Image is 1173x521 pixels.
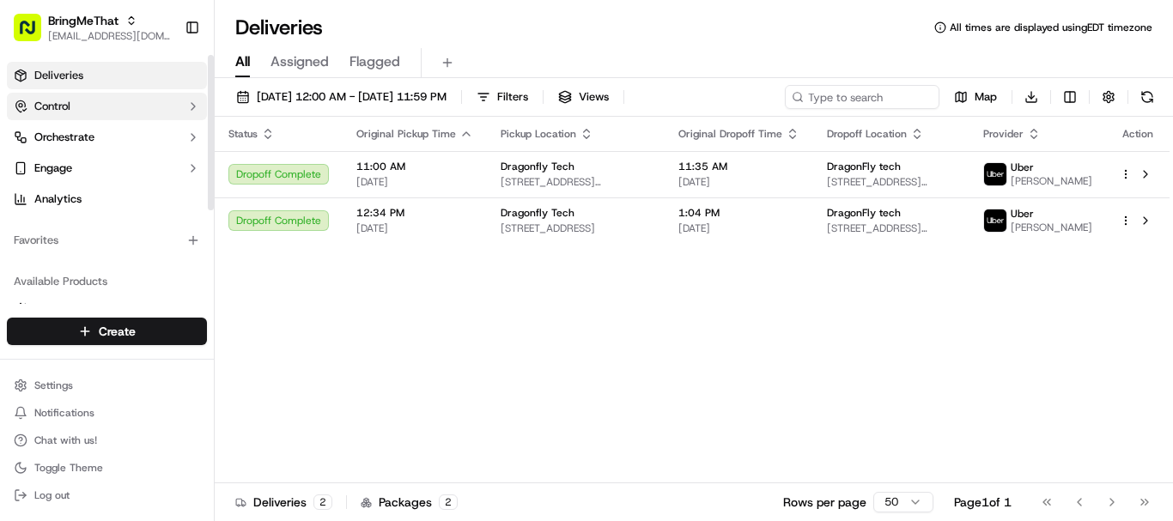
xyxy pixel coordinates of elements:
[53,312,139,326] span: [PERSON_NAME]
[579,89,609,105] span: Views
[7,428,207,452] button: Chat with us!
[501,160,574,173] span: Dragonfly Tech
[266,220,313,240] button: See all
[143,312,149,326] span: •
[99,323,136,340] span: Create
[439,494,458,510] div: 2
[954,494,1012,511] div: Page 1 of 1
[48,12,119,29] span: BringMeThat
[501,175,651,189] span: [STREET_ADDRESS][PERSON_NAME][US_STATE]
[34,161,72,176] span: Engage
[469,85,536,109] button: Filters
[1011,207,1034,221] span: Uber
[827,206,901,220] span: DragonFly tech
[678,127,782,141] span: Original Dropoff Time
[34,130,94,145] span: Orchestrate
[827,160,901,173] span: DragonFly tech
[984,163,1006,185] img: uber-new-logo.jpeg
[34,99,70,114] span: Control
[7,62,207,89] a: Deliveries
[34,433,97,447] span: Chat with us!
[257,89,447,105] span: [DATE] 12:00 AM - [DATE] 11:59 PM
[270,51,329,72] span: Assigned
[501,221,651,235] span: [STREET_ADDRESS]
[14,301,200,317] a: Nash AI
[34,379,73,392] span: Settings
[7,318,207,345] button: Create
[349,51,400,72] span: Flagged
[34,191,82,207] span: Analytics
[138,377,283,408] a: 💻API Documentation
[984,209,1006,232] img: uber-new-logo.jpeg
[1011,161,1034,174] span: Uber
[48,29,171,43] button: [EMAIL_ADDRESS][DOMAIN_NAME]
[34,488,70,502] span: Log out
[501,206,574,220] span: Dragonfly Tech
[501,127,576,141] span: Pickup Location
[17,223,115,237] div: Past conversations
[34,461,103,475] span: Toggle Theme
[983,127,1024,141] span: Provider
[228,127,258,141] span: Status
[171,394,208,407] span: Pylon
[292,169,313,190] button: Start new chat
[7,154,207,182] button: Engage
[827,175,956,189] span: [STREET_ADDRESS][US_STATE]
[7,483,207,507] button: Log out
[17,296,45,324] img: Angelique Valdez
[356,160,473,173] span: 11:00 AM
[783,494,866,511] p: Rows per page
[7,185,207,213] a: Analytics
[235,494,332,511] div: Deliveries
[1011,174,1092,188] span: [PERSON_NAME]
[152,312,187,326] span: [DATE]
[1135,85,1159,109] button: Refresh
[152,266,201,280] span: 11:06 AM
[356,127,456,141] span: Original Pickup Time
[36,164,67,195] img: 1727276513143-84d647e1-66c0-4f92-a045-3c9f9f5dfd92
[34,301,73,317] span: Nash AI
[17,164,48,195] img: 1736555255976-a54dd68f-1ca7-489b-9aae-adbdc363a1c4
[361,494,458,511] div: Packages
[946,85,1005,109] button: Map
[17,250,45,277] img: Bea Lacdao
[7,456,207,480] button: Toggle Theme
[7,295,207,323] button: Nash AI
[34,384,131,401] span: Knowledge Base
[1011,221,1092,234] span: [PERSON_NAME]
[34,406,94,420] span: Notifications
[34,313,48,327] img: 1736555255976-a54dd68f-1ca7-489b-9aae-adbdc363a1c4
[17,17,52,51] img: Nash
[10,377,138,408] a: 📗Knowledge Base
[7,7,178,48] button: BringMeThat[EMAIL_ADDRESS][DOMAIN_NAME]
[7,268,207,295] div: Available Products
[827,127,907,141] span: Dropoff Location
[34,267,48,281] img: 1736555255976-a54dd68f-1ca7-489b-9aae-adbdc363a1c4
[228,85,454,109] button: [DATE] 12:00 AM - [DATE] 11:59 PM
[678,221,799,235] span: [DATE]
[162,384,276,401] span: API Documentation
[17,69,313,96] p: Welcome 👋
[7,93,207,120] button: Control
[313,494,332,510] div: 2
[77,164,282,181] div: Start new chat
[1120,127,1156,141] div: Action
[785,85,939,109] input: Type to search
[7,227,207,254] div: Favorites
[53,266,139,280] span: [PERSON_NAME]
[497,89,528,105] span: Filters
[77,181,236,195] div: We're available if you need us!
[827,221,956,235] span: [STREET_ADDRESS][PERSON_NAME]
[356,206,473,220] span: 12:34 PM
[356,221,473,235] span: [DATE]
[356,175,473,189] span: [DATE]
[950,21,1152,34] span: All times are displayed using EDT timezone
[678,206,799,220] span: 1:04 PM
[235,14,323,41] h1: Deliveries
[550,85,617,109] button: Views
[45,111,309,129] input: Got a question? Start typing here...
[17,385,31,399] div: 📗
[7,124,207,151] button: Orchestrate
[34,68,83,83] span: Deliveries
